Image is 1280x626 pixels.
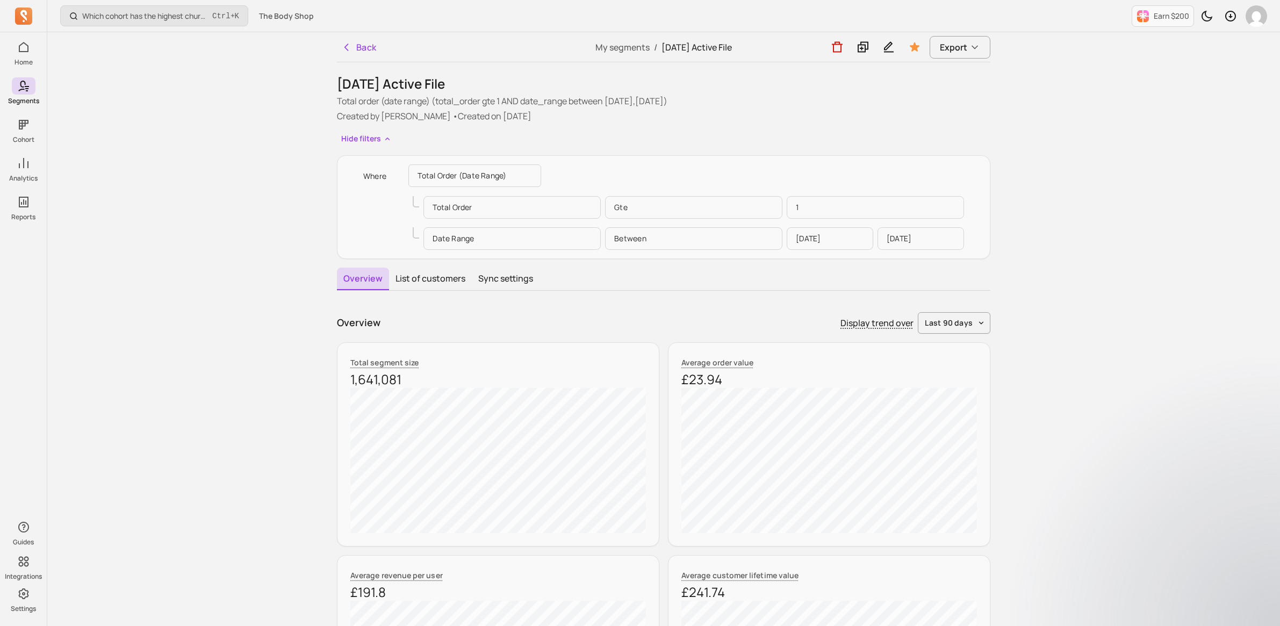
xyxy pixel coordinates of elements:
[337,75,990,92] h1: [DATE] Active File
[650,41,661,53] span: /
[681,357,753,368] span: Average order value
[13,538,34,546] p: Guides
[11,213,35,221] p: Reports
[337,95,990,107] p: Total order (date range) (total_order gte 1 AND date_range between [DATE],[DATE])
[5,572,42,581] p: Integrations
[918,312,990,334] button: last 90 days
[925,318,973,328] span: last 90 days
[1196,5,1218,27] button: Toggle dark mode
[661,41,732,53] span: [DATE] Active File
[350,584,646,601] p: £191.8
[259,11,314,21] span: The Body Shop
[337,131,396,147] button: Hide filters
[787,196,964,219] p: 1
[930,36,990,59] button: Export
[253,6,320,26] button: The Body Shop
[8,97,39,105] p: Segments
[82,11,208,21] p: Which cohort has the highest churn rate?
[9,174,38,183] p: Analytics
[212,10,239,21] span: +
[60,5,248,26] button: Which cohort has the highest churn rate?Ctrl+K
[350,357,419,368] span: Total segment size
[1132,5,1194,27] button: Earn $200
[389,268,472,289] button: List of customers
[840,316,914,329] p: Display trend over
[408,164,541,187] p: Total order (date range)
[11,605,36,613] p: Settings
[1154,11,1189,21] p: Earn $200
[337,315,380,330] p: Overview
[350,570,443,580] span: Average revenue per user
[1246,5,1267,27] img: avatar
[904,37,925,58] button: Toggle favorite
[1243,589,1269,615] iframe: Intercom live chat
[235,12,239,20] kbd: K
[350,371,646,388] p: 1,641,081
[337,268,389,290] button: Overview
[605,196,782,219] p: gte
[15,58,33,67] p: Home
[787,227,873,250] p: [DATE]
[423,196,601,219] p: Total order
[350,388,646,533] canvas: chart
[605,227,782,250] p: between
[681,371,977,388] p: £23.94
[940,41,967,54] span: Export
[363,171,387,182] p: Where
[337,110,990,123] p: Created by [PERSON_NAME] • Created on [DATE]
[878,227,964,250] p: [DATE]
[423,227,601,250] p: Date range
[13,135,34,144] p: Cohort
[472,268,540,289] button: Sync settings
[595,41,650,53] a: My segments
[12,516,35,549] button: Guides
[212,11,231,21] kbd: Ctrl
[681,388,977,533] canvas: chart
[681,584,977,601] p: £241.74
[337,37,381,58] button: Back
[681,570,799,580] span: Average customer lifetime value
